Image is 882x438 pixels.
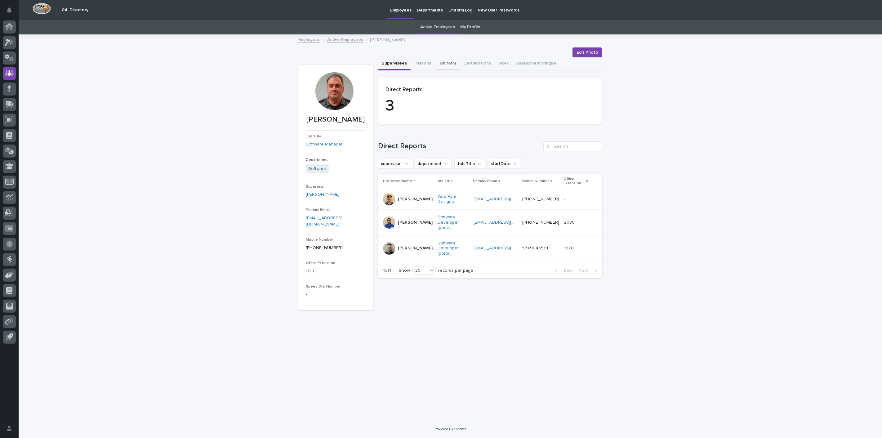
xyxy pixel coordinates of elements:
p: [PERSON_NAME] [370,36,405,43]
a: Software Developer (portal) [438,215,469,230]
p: - [564,195,567,202]
h2: 04. Directory [62,7,88,13]
button: Certifications [460,57,495,70]
a: [PHONE_NUMBER] [306,246,343,250]
div: 20 [413,267,428,274]
button: Edit Photo [572,47,602,57]
span: Primary Email [306,208,330,212]
button: Personal [411,57,436,70]
div: Notifications [8,7,16,17]
a: [EMAIL_ADDRESS][DOMAIN_NAME] [306,216,342,227]
a: Software Developer (portal) [438,241,469,256]
p: 1670 [564,244,575,251]
span: Back [560,268,573,273]
button: Next [576,268,602,273]
a: [PHONE_NUMBER] [522,220,559,225]
button: Back [550,268,576,273]
p: - [306,291,366,298]
p: Job Title [437,178,453,185]
span: Mobile Number [306,238,333,242]
a: Employees [298,36,320,43]
button: department [415,159,452,169]
button: Supervisees [378,57,411,70]
a: [EMAIL_ADDRESS][DOMAIN_NAME] [474,246,544,250]
a: Active Employees [327,36,363,43]
a: Software Manager [306,141,343,148]
p: [PERSON_NAME] [398,246,433,251]
button: Notifications [3,4,16,17]
a: Active Employees [421,20,455,34]
a: Software [308,166,326,172]
button: Assessment Plaque [512,57,560,70]
button: startDate [488,159,521,169]
button: Work [495,57,512,70]
p: Preferred Name [383,178,412,185]
p: [PERSON_NAME] [306,115,366,124]
h1: Direct Reports [378,142,541,151]
a: Web Form Designer [438,194,469,205]
a: [EMAIL_ADDRESS][DOMAIN_NAME] [474,197,544,201]
p: Office Extension [563,176,585,187]
button: Uniform [436,57,460,70]
tr: [PERSON_NAME]Software Developer (portal) [EMAIL_ADDRESS][DOMAIN_NAME] [PHONE_NUMBER]20802080 [378,210,602,235]
span: Supervisor [306,185,325,189]
p: Show [399,268,410,273]
a: Powered By Stacker [434,427,466,431]
span: Speed Dial Number [306,285,341,288]
p: [PERSON_NAME] [398,220,433,225]
span: Job Title [306,135,322,138]
p: 3 [385,97,595,115]
p: 2080 [564,219,576,225]
button: Job Title [454,159,485,169]
input: Search [543,141,602,151]
span: Edit Photo [577,49,598,56]
tr: [PERSON_NAME]Software Developer (portal) [EMAIL_ADDRESS][DOMAIN_NAME] 574904656116701670 [378,235,602,261]
p: Mobile Number [522,178,549,185]
button: supervisor [378,159,412,169]
p: [PERSON_NAME] [398,197,433,202]
p: Primary Email [473,178,497,185]
a: [PHONE_NUMBER] [522,197,559,201]
a: My Profile [461,20,480,34]
img: Workspace Logo [33,3,51,14]
p: 1 of 1 [378,263,396,278]
p: records per page [438,268,473,273]
p: Direct Reports [385,87,595,93]
span: Office Extension [306,261,335,265]
a: [PERSON_NAME] [306,191,340,198]
p: 1710 [306,268,366,275]
a: 5749046561 [522,246,548,250]
span: Next [578,268,592,273]
span: Department [306,158,328,162]
tr: [PERSON_NAME]Web Form Designer [EMAIL_ADDRESS][DOMAIN_NAME] [PHONE_NUMBER]-- [378,189,602,210]
a: [EMAIL_ADDRESS][DOMAIN_NAME] [474,220,544,225]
